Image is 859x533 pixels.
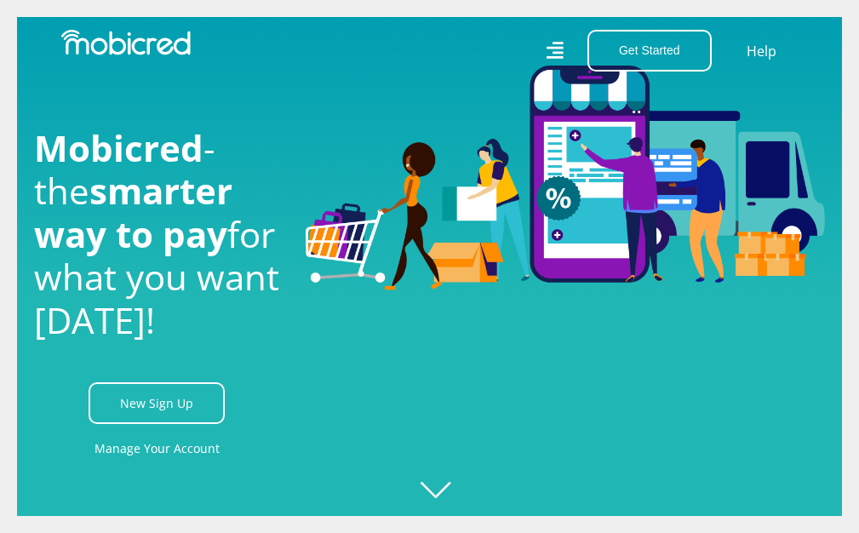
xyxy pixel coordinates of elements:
a: New Sign Up [89,382,225,424]
a: Help [746,40,777,62]
span: smarter way to pay [34,166,232,257]
span: Mobicred [34,123,203,172]
a: Manage Your Account [94,429,220,467]
img: Mobicred [61,30,191,55]
h1: - the for what you want [DATE]! [34,127,281,341]
img: Welcome to Mobicred [306,66,825,290]
button: Get Started [587,30,712,72]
